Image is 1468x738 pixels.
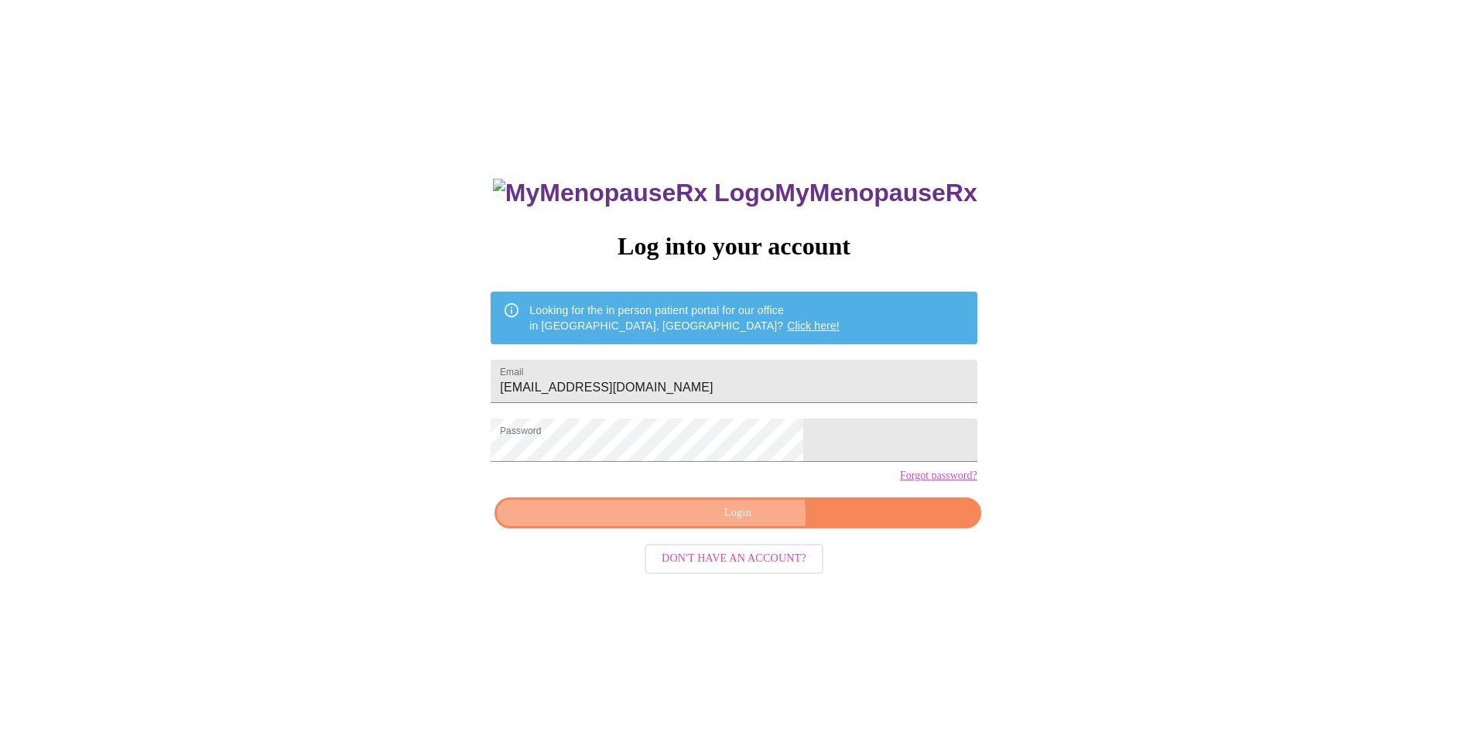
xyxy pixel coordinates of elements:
[900,470,977,482] a: Forgot password?
[493,179,977,207] h3: MyMenopauseRx
[529,296,840,340] div: Looking for the in person patient portal for our office in [GEOGRAPHIC_DATA], [GEOGRAPHIC_DATA]?
[787,319,840,332] a: Click here!
[645,544,823,574] button: Don't have an account?
[641,551,827,564] a: Don't have an account?
[493,179,775,207] img: MyMenopauseRx Logo
[491,232,977,261] h3: Log into your account
[512,504,963,523] span: Login
[494,497,980,529] button: Login
[662,549,806,569] span: Don't have an account?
